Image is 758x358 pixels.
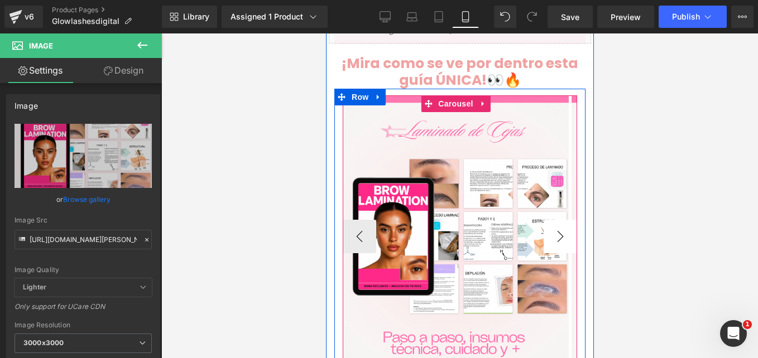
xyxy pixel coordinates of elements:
[23,338,64,347] b: 3000x3000
[231,11,319,22] div: Assigned 1 Product
[561,11,579,23] span: Save
[83,58,164,83] a: Design
[150,62,165,79] a: Expand / Collapse
[22,9,36,24] div: v6
[15,193,152,205] div: or
[611,11,641,23] span: Preview
[720,320,747,347] iframe: Intercom live chat
[8,22,260,55] h1: 👀🔥
[23,55,45,72] span: Row
[494,6,516,28] button: Undo
[4,6,43,28] a: v6
[731,6,754,28] button: More
[29,41,53,50] span: Image
[743,320,752,329] span: 1
[15,302,152,318] div: Only support for UCare CDN
[15,266,152,274] div: Image Quality
[162,6,217,28] a: New Library
[597,6,654,28] a: Preview
[63,190,111,209] a: Browse gallery
[372,6,399,28] a: Desktop
[23,283,46,291] b: Lighter
[45,55,60,72] a: Expand / Collapse
[659,6,727,28] button: Publish
[183,12,209,22] span: Library
[15,95,38,110] div: Image
[16,20,252,56] span: ¡Mira como se ve por dentro esta guía ÚNICA!
[52,17,119,26] span: Glowlashesdigital
[399,6,425,28] a: Laptop
[452,6,479,28] a: Mobile
[425,6,452,28] a: Tablet
[52,6,162,14] a: Product Pages
[672,12,700,21] span: Publish
[521,6,543,28] button: Redo
[109,62,150,79] span: Carousel
[15,230,152,249] input: Link
[15,216,152,224] div: Image Src
[15,321,152,329] div: Image Resolution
